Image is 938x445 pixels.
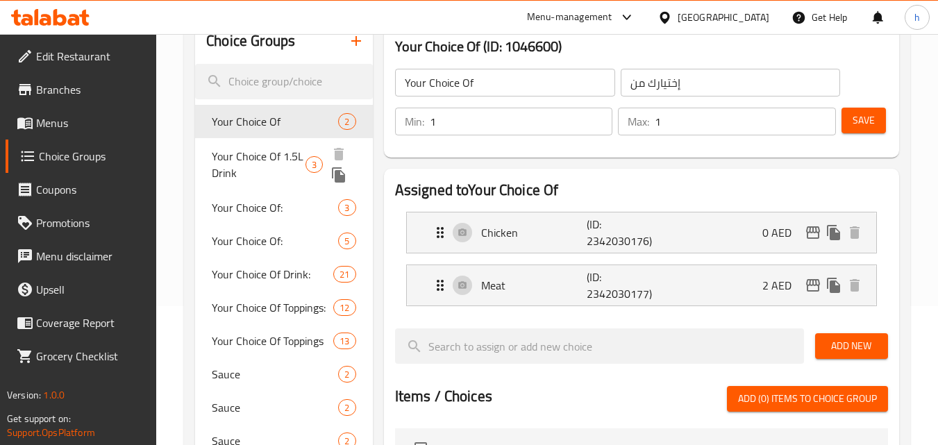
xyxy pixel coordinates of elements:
span: Coupons [36,181,146,198]
input: search [195,64,372,99]
h2: Assigned to Your Choice Of [395,180,888,201]
button: edit [803,275,823,296]
h2: Items / Choices [395,386,492,407]
span: Promotions [36,215,146,231]
div: Your Choice Of Toppings13 [195,324,372,358]
h2: Choice Groups [206,31,295,51]
span: Version: [7,386,41,404]
span: Choice Groups [39,148,146,165]
button: duplicate [823,275,844,296]
span: Add (0) items to choice group [738,390,877,408]
div: Choices [333,333,355,349]
div: Your Choice Of:3 [195,191,372,224]
a: Branches [6,73,157,106]
button: Add (0) items to choice group [727,386,888,412]
span: 2 [339,115,355,128]
span: Your Choice Of Toppings: [212,299,333,316]
span: 12 [334,301,355,314]
div: Menu-management [527,9,612,26]
a: Menus [6,106,157,140]
div: Your Choice Of 1.5L Drink3deleteduplicate [195,138,372,191]
button: delete [328,144,349,165]
div: Your Choice Of Drink:21 [195,258,372,291]
a: Upsell [6,273,157,306]
a: Coverage Report [6,306,157,339]
p: Min: [405,113,424,130]
input: search [395,328,804,364]
p: 2 AED [762,277,803,294]
span: Your Choice Of Drink: [212,266,333,283]
div: Sauce2 [195,358,372,391]
span: Your Choice Of: [212,199,338,216]
p: Max: [628,113,649,130]
span: Sauce [212,366,338,383]
a: Menu disclaimer [6,240,157,273]
span: Menus [36,115,146,131]
a: Support.OpsPlatform [7,423,95,442]
li: Expand [395,206,888,259]
div: Choices [338,233,355,249]
span: 5 [339,235,355,248]
a: Choice Groups [6,140,157,173]
button: duplicate [823,222,844,243]
button: Add New [815,333,888,359]
div: Choices [333,299,355,316]
div: Your Choice Of:5 [195,224,372,258]
div: Expand [407,265,876,305]
span: Upsell [36,281,146,298]
span: 2 [339,368,355,381]
li: Expand [395,259,888,312]
div: Choices [338,199,355,216]
a: Edit Restaurant [6,40,157,73]
span: Your Choice Of Toppings [212,333,333,349]
span: 2 [339,401,355,414]
span: Your Choice Of: [212,233,338,249]
span: Add New [826,337,877,355]
span: Menu disclaimer [36,248,146,265]
button: duplicate [328,165,349,185]
span: Your Choice Of [212,113,338,130]
div: Sauce2 [195,391,372,424]
button: delete [844,222,865,243]
a: Promotions [6,206,157,240]
button: delete [844,275,865,296]
div: Choices [338,113,355,130]
span: Your Choice Of 1.5L Drink [212,148,305,181]
div: Choices [338,399,355,416]
span: h [914,10,920,25]
button: edit [803,222,823,243]
span: Save [853,112,875,129]
span: Coverage Report [36,314,146,331]
span: Get support on: [7,410,71,428]
p: (ID: 2342030177) [587,269,658,302]
a: Grocery Checklist [6,339,157,373]
p: 0 AED [762,224,803,241]
span: 13 [334,335,355,348]
div: Choices [333,266,355,283]
p: Meat [481,277,587,294]
div: Your Choice Of2 [195,105,372,138]
div: Your Choice Of Toppings:12 [195,291,372,324]
div: Expand [407,212,876,253]
h3: Your Choice Of (ID: 1046600) [395,35,888,58]
span: 3 [339,201,355,215]
div: [GEOGRAPHIC_DATA] [678,10,769,25]
span: Edit Restaurant [36,48,146,65]
span: 1.0.0 [43,386,65,404]
span: Branches [36,81,146,98]
span: 21 [334,268,355,281]
span: Grocery Checklist [36,348,146,364]
div: Choices [338,366,355,383]
p: Chicken [481,224,587,241]
a: Coupons [6,173,157,206]
button: Save [841,108,886,133]
span: 3 [306,158,322,171]
span: Sauce [212,399,338,416]
p: (ID: 2342030176) [587,216,658,249]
